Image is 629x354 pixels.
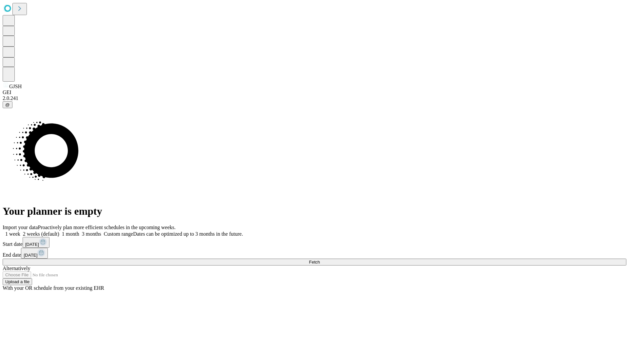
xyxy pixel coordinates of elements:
div: Start date [3,237,626,248]
div: GEI [3,89,626,95]
span: Alternatively [3,265,30,271]
div: End date [3,248,626,259]
span: With your OR schedule from your existing EHR [3,285,104,291]
span: Dates can be optimized up to 3 months in the future. [133,231,243,237]
span: Proactively plan more efficient schedules in the upcoming weeks. [38,225,176,230]
span: 1 week [5,231,20,237]
span: GJSH [9,84,22,89]
button: [DATE] [21,248,48,259]
button: Upload a file [3,278,32,285]
div: 2.0.241 [3,95,626,101]
span: 3 months [82,231,101,237]
h1: Your planner is empty [3,205,626,217]
span: Custom range [104,231,133,237]
button: @ [3,101,12,108]
button: [DATE] [23,237,49,248]
span: Import your data [3,225,38,230]
span: 1 month [62,231,79,237]
span: @ [5,102,10,107]
button: Fetch [3,259,626,265]
span: [DATE] [24,253,37,258]
span: Fetch [309,260,320,265]
span: 2 weeks (default) [23,231,59,237]
span: [DATE] [25,242,39,247]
